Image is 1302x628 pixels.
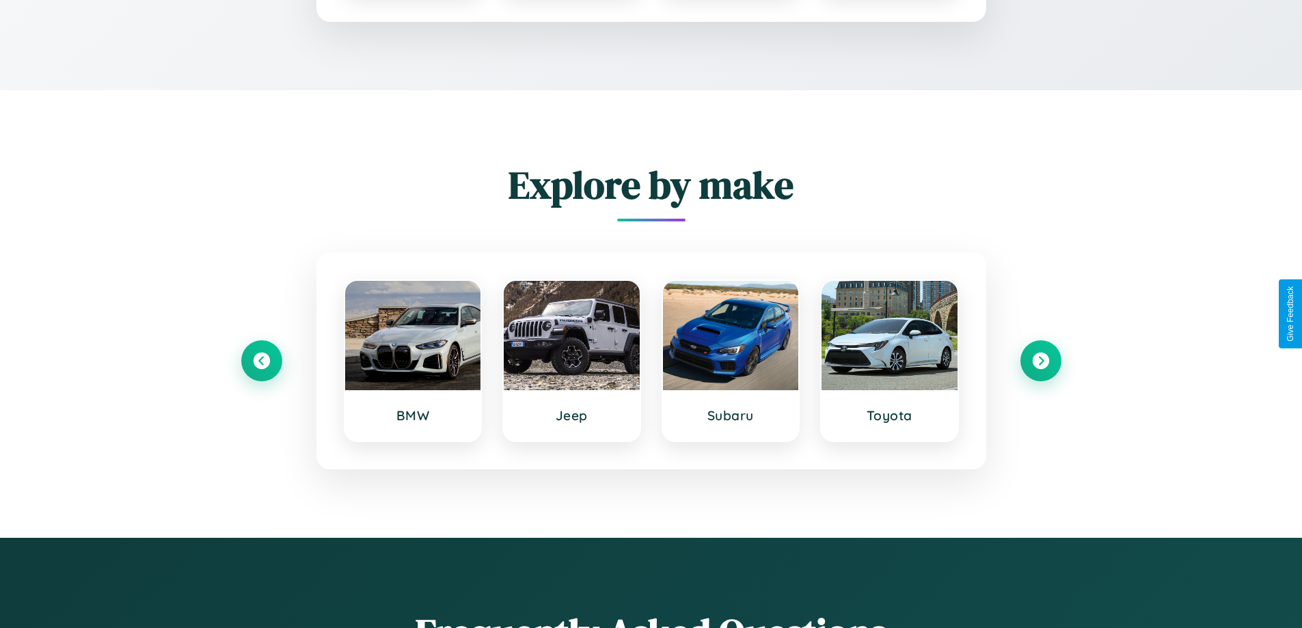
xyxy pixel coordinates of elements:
[677,407,785,424] h3: Subaru
[517,407,626,424] h3: Jeep
[359,407,467,424] h3: BMW
[1286,286,1295,342] div: Give Feedback
[835,407,944,424] h3: Toyota
[241,159,1061,211] h2: Explore by make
